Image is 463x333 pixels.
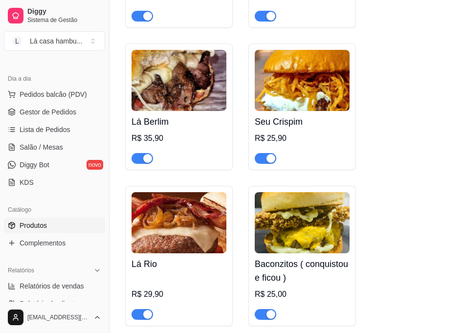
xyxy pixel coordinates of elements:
span: Relatórios de vendas [20,281,84,291]
div: Lá casa hambu ... [30,36,82,46]
button: Pedidos balcão (PDV) [4,87,105,102]
div: Dia a dia [4,71,105,87]
span: Pedidos balcão (PDV) [20,89,87,99]
img: product-image [255,50,350,111]
span: [EMAIL_ADDRESS][DOMAIN_NAME] [27,313,89,321]
span: Relatório de clientes [20,299,82,309]
img: product-image [255,192,350,253]
h4: Seu Crispim [255,115,350,129]
span: Gestor de Pedidos [20,107,76,117]
a: DiggySistema de Gestão [4,4,105,27]
a: KDS [4,175,105,190]
a: Relatórios de vendas [4,278,105,294]
div: R$ 25,90 [255,133,350,144]
span: Produtos [20,221,47,230]
a: Diggy Botnovo [4,157,105,173]
a: Produtos [4,218,105,233]
div: R$ 35,90 [132,133,226,144]
h4: Lá Berlim [132,115,226,129]
button: Select a team [4,31,105,51]
span: Lista de Pedidos [20,125,70,134]
button: [EMAIL_ADDRESS][DOMAIN_NAME] [4,306,105,329]
div: R$ 25,00 [255,289,350,300]
h4: Lá Rio [132,257,226,271]
h4: Baconzitos ( conquistou e ficou ) [255,257,350,285]
a: Salão / Mesas [4,139,105,155]
img: product-image [132,192,226,253]
span: Diggy [27,7,101,16]
span: Complementos [20,238,66,248]
div: R$ 29,90 [132,289,226,300]
span: Sistema de Gestão [27,16,101,24]
div: Catálogo [4,202,105,218]
a: Lista de Pedidos [4,122,105,137]
span: L [12,36,22,46]
span: Diggy Bot [20,160,49,170]
span: Salão / Mesas [20,142,63,152]
a: Complementos [4,235,105,251]
a: Gestor de Pedidos [4,104,105,120]
img: product-image [132,50,226,111]
span: KDS [20,178,34,187]
a: Relatório de clientes [4,296,105,311]
span: Relatórios [8,266,34,274]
